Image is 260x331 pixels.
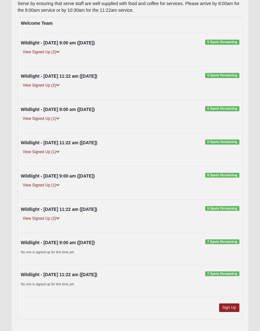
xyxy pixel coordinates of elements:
[21,250,75,254] small: No one is signed up for this time yet.
[21,82,62,89] a: View Signed Up (2)
[21,149,62,156] a: View Signed Up (1)
[219,304,239,312] a: Sign Up
[21,74,97,79] strong: Wildlight - [DATE] 11:22 am ([DATE])
[205,40,239,45] span: 5 Spots Remaining
[205,73,239,78] span: 5 Spots Remaining
[21,140,97,146] strong: Wildlight - [DATE] 11:22 am ([DATE])
[18,1,243,14] p: Serve by ensuring that serve staff are well supplied with food and coffee for services. Please ar...
[205,173,239,178] span: 6 Spots Remaining
[21,182,62,189] a: View Signed Up (1)
[205,272,239,277] span: 7 Spots Remaining
[21,174,95,179] strong: Wildlight - [DATE] 9:00 am ([DATE])
[21,240,95,245] strong: Wildlight - [DATE] 9:00 am ([DATE])
[21,272,97,277] strong: Wildlight - [DATE] 11:22 am ([DATE])
[205,240,239,245] span: 7 Spots Remaining
[205,206,239,211] span: 5 Spots Remaining
[21,107,95,112] strong: Wildlight - [DATE] 9:00 am ([DATE])
[21,21,53,26] strong: Welcome Team
[21,116,62,122] a: View Signed Up (1)
[21,282,75,286] small: No one is signed up for this time yet.
[205,140,239,145] span: 6 Spots Remaining
[21,49,62,56] a: View Signed Up (2)
[21,216,62,222] a: View Signed Up (2)
[21,207,97,212] strong: Wildlight - [DATE] 11:22 am ([DATE])
[21,41,95,46] strong: Wildlight - [DATE] 9:00 am ([DATE])
[205,107,239,112] span: 6 Spots Remaining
